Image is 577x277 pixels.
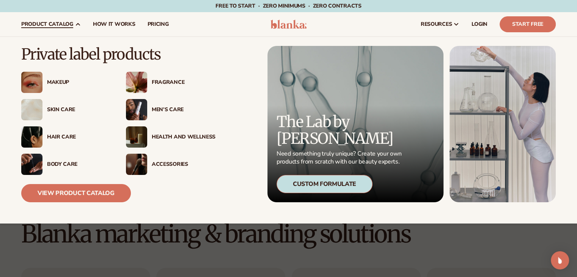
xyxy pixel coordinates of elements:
a: Male hand applying moisturizer. Body Care [21,154,111,175]
img: Pink blooming flower. [126,72,147,93]
a: Female with glitter eye makeup. Makeup [21,72,111,93]
a: Candles and incense on table. Health And Wellness [126,126,215,148]
div: Fragrance [152,79,215,86]
p: Need something truly unique? Create your own products from scratch with our beauty experts. [277,150,404,166]
img: Female with makeup brush. [126,154,147,175]
a: Cream moisturizer swatch. Skin Care [21,99,111,120]
div: Open Intercom Messenger [551,251,569,269]
span: How It Works [93,21,135,27]
p: The Lab by [PERSON_NAME] [277,113,404,147]
div: Custom Formulate [277,175,373,193]
div: Hair Care [47,134,111,140]
a: Female hair pulled back with clips. Hair Care [21,126,111,148]
img: Female in lab with equipment. [450,46,556,202]
img: Male hand applying moisturizer. [21,154,42,175]
span: LOGIN [472,21,487,27]
a: pricing [141,12,175,36]
div: Skin Care [47,107,111,113]
a: resources [415,12,465,36]
a: LOGIN [465,12,494,36]
span: product catalog [21,21,73,27]
a: Pink blooming flower. Fragrance [126,72,215,93]
a: Male holding moisturizer bottle. Men’s Care [126,99,215,120]
div: Makeup [47,79,111,86]
img: Cream moisturizer swatch. [21,99,42,120]
a: Microscopic product formula. The Lab by [PERSON_NAME] Need something truly unique? Create your ow... [267,46,443,202]
p: Private label products [21,46,215,63]
div: Accessories [152,161,215,168]
div: Body Care [47,161,111,168]
a: View Product Catalog [21,184,131,202]
span: pricing [147,21,168,27]
img: Female hair pulled back with clips. [21,126,42,148]
span: resources [421,21,452,27]
div: Health And Wellness [152,134,215,140]
a: How It Works [87,12,141,36]
div: Men’s Care [152,107,215,113]
img: logo [270,20,307,29]
span: Free to start · ZERO minimums · ZERO contracts [215,2,361,9]
img: Male holding moisturizer bottle. [126,99,147,120]
a: Start Free [500,16,556,32]
a: Female with makeup brush. Accessories [126,154,215,175]
a: product catalog [15,12,87,36]
img: Female with glitter eye makeup. [21,72,42,93]
img: Candles and incense on table. [126,126,147,148]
